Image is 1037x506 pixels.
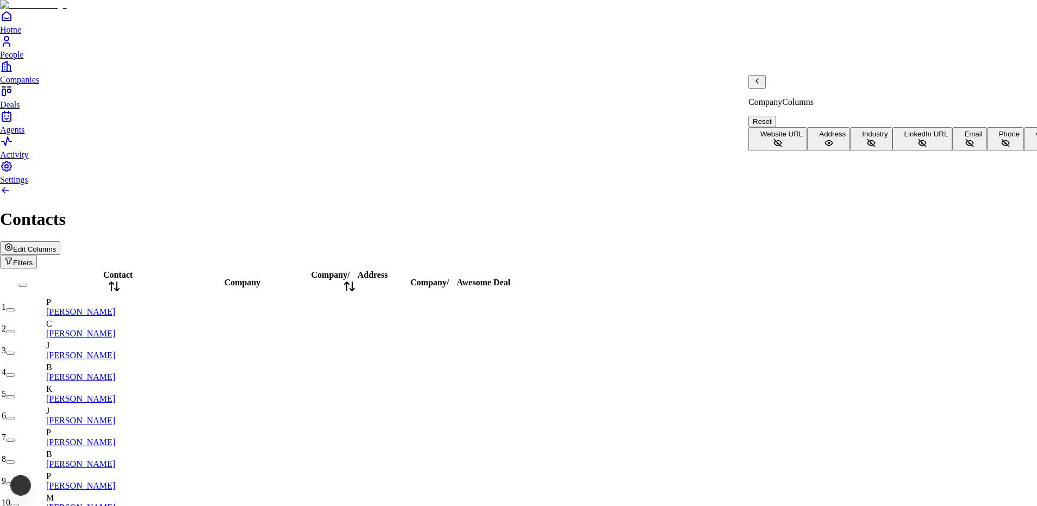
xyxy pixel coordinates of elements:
button: Address [807,127,850,151]
button: Industry [850,127,892,151]
span: Address [819,130,846,138]
button: Phone [987,127,1024,151]
span: Phone [999,130,1020,138]
span: Website URL [760,130,803,138]
span: Email [964,130,982,138]
button: Email [952,127,986,151]
button: Website URL [748,127,807,151]
span: LinkedIn URL [904,130,948,138]
button: Reset [748,116,776,127]
span: Industry [862,130,888,138]
button: Back [748,75,766,89]
button: LinkedIn URL [892,127,953,151]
